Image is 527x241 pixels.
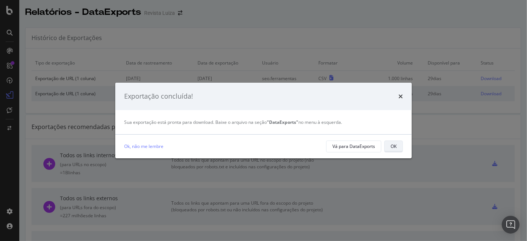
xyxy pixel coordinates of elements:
[298,119,342,125] font: no menu à esquerda.
[332,143,375,149] font: Vá para DataExports
[502,216,520,234] div: Abra o Intercom Messenger
[267,119,298,125] font: "DataExports"
[326,141,381,152] button: Vá para DataExports
[124,143,163,149] font: Ok, não me lembre
[398,92,403,101] div: vezes
[124,92,193,100] font: Exportação concluída!
[115,83,412,158] div: modal
[391,143,397,149] font: OK
[384,141,403,152] button: OK
[124,119,267,125] font: Sua exportação está pronta para download. Baixe o arquivo na seção
[124,142,163,150] a: Ok, não me lembre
